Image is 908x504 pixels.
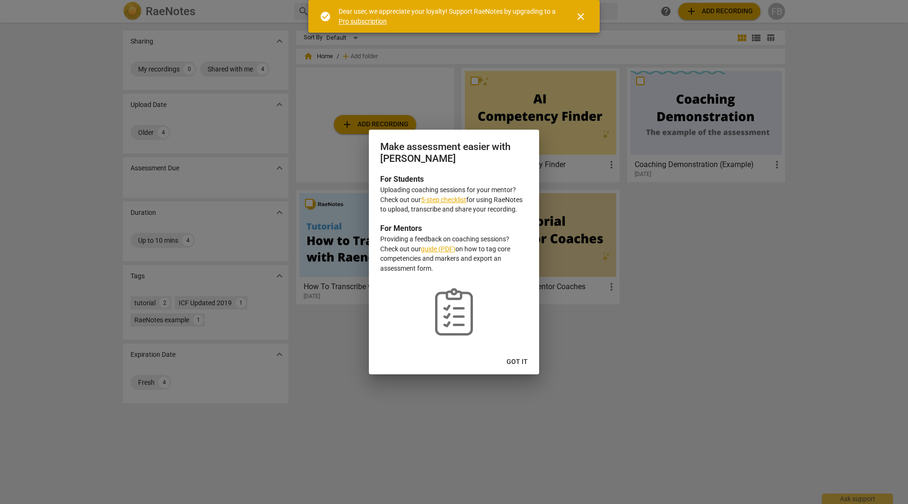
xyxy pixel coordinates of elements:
[380,185,528,214] p: Uploading coaching sessions for your mentor? Check out our for using RaeNotes to upload, transcri...
[421,196,466,203] a: 5-step checklist
[380,141,528,164] h2: Make assessment easier with [PERSON_NAME]
[421,245,455,253] a: guide (PDF)
[380,175,424,184] b: For Students
[380,234,528,273] p: Providing a feedback on coaching sessions? Check out our on how to tag core competencies and mark...
[575,11,586,22] span: close
[499,354,535,371] button: Got it
[320,11,331,22] span: check_circle
[569,5,592,28] button: Close
[380,224,422,233] b: For Mentors
[506,357,528,367] span: Got it
[339,18,387,25] a: Pro subscription
[339,7,558,26] div: Dear user, we appreciate your loyalty! Support RaeNotes by upgrading to a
